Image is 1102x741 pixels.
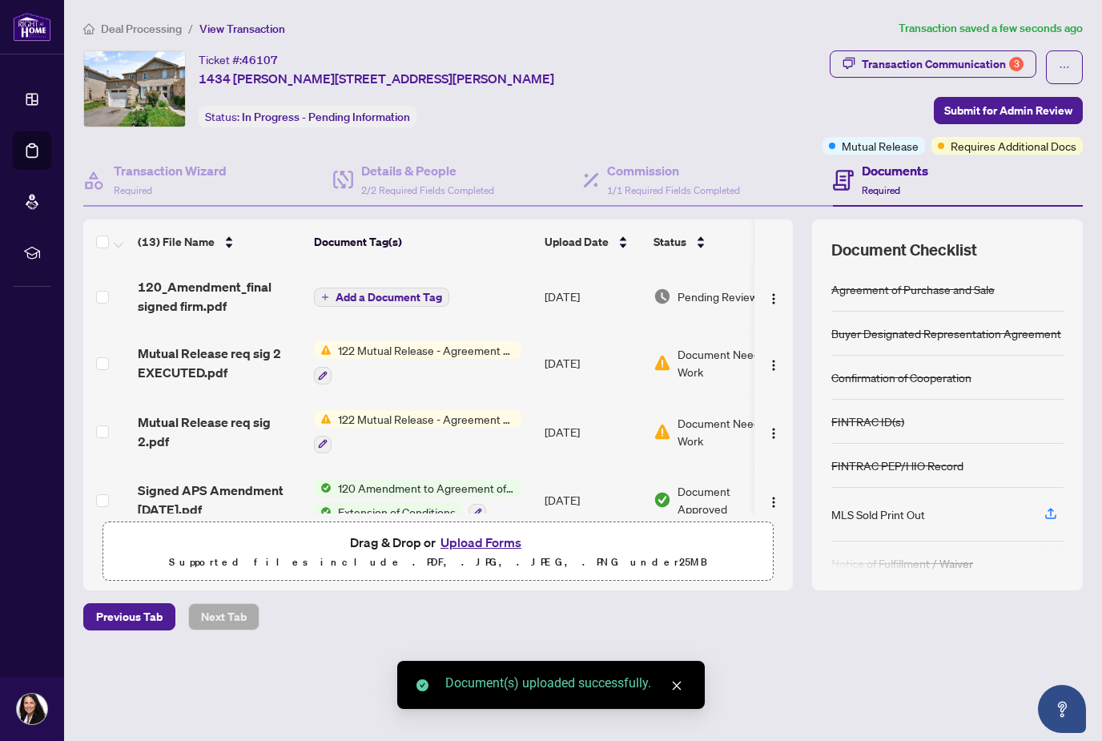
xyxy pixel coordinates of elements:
[678,345,777,381] span: Document Needs Work
[761,284,786,309] button: Logo
[944,98,1072,123] span: Submit for Admin Review
[314,410,332,428] img: Status Icon
[138,277,301,316] span: 120_Amendment_final signed firm.pdf
[188,19,193,38] li: /
[671,680,682,691] span: close
[654,354,671,372] img: Document Status
[831,239,977,261] span: Document Checklist
[336,292,442,303] span: Add a Document Tag
[314,410,521,453] button: Status Icon122 Mutual Release - Agreement of Purchase and Sale
[199,22,285,36] span: View Transaction
[314,479,332,497] img: Status Icon
[96,604,163,630] span: Previous Tab
[678,414,777,449] span: Document Needs Work
[1059,62,1070,73] span: ellipsis
[899,19,1083,38] article: Transaction saved a few seconds ago
[761,350,786,376] button: Logo
[830,50,1036,78] button: Transaction Communication3
[138,233,215,251] span: (13) File Name
[862,161,928,180] h4: Documents
[242,53,278,67] span: 46107
[103,522,773,582] span: Drag & Drop orUpload FormsSupported files include .PDF, .JPG, .JPEG, .PNG under25MB
[761,487,786,513] button: Logo
[761,419,786,445] button: Logo
[607,161,740,180] h4: Commission
[199,69,554,88] span: 1434 [PERSON_NAME][STREET_ADDRESS][PERSON_NAME]
[831,368,971,386] div: Confirmation of Cooperation
[538,219,647,264] th: Upload Date
[332,479,521,497] span: 120 Amendment to Agreement of Purchase and Sale
[114,184,152,196] span: Required
[654,491,671,509] img: Document Status
[1038,685,1086,733] button: Open asap
[862,51,1024,77] div: Transaction Communication
[1009,57,1024,71] div: 3
[84,51,185,127] img: IMG-E12255247_1.jpg
[314,479,521,522] button: Status Icon120 Amendment to Agreement of Purchase and SaleStatus IconExtension of Conditions
[13,12,51,42] img: logo
[101,22,182,36] span: Deal Processing
[767,427,780,440] img: Logo
[314,341,332,359] img: Status Icon
[862,184,900,196] span: Required
[668,677,686,695] a: Close
[83,23,95,34] span: home
[538,264,647,328] td: [DATE]
[416,679,428,691] span: check-circle
[607,184,740,196] span: 1/1 Required Fields Completed
[647,219,783,264] th: Status
[113,553,763,572] p: Supported files include .PDF, .JPG, .JPEG, .PNG under 25 MB
[436,532,526,553] button: Upload Forms
[545,233,609,251] span: Upload Date
[767,496,780,509] img: Logo
[361,184,494,196] span: 2/2 Required Fields Completed
[361,161,494,180] h4: Details & People
[199,106,416,127] div: Status:
[831,324,1061,342] div: Buyer Designated Representation Agreement
[538,397,647,466] td: [DATE]
[83,603,175,630] button: Previous Tab
[314,503,332,521] img: Status Icon
[188,603,259,630] button: Next Tab
[538,466,647,535] td: [DATE]
[654,288,671,305] img: Document Status
[138,344,301,382] span: Mutual Release req sig 2 EXECUTED.pdf
[17,694,47,724] img: Profile Icon
[138,481,301,519] span: Signed APS Amendment [DATE].pdf
[314,288,449,307] button: Add a Document Tag
[138,413,301,451] span: Mutual Release req sig 2.pdf
[538,328,647,397] td: [DATE]
[314,341,521,385] button: Status Icon122 Mutual Release - Agreement of Purchase and Sale
[332,503,462,521] span: Extension of Conditions
[767,359,780,372] img: Logo
[114,161,227,180] h4: Transaction Wizard
[934,97,1083,124] button: Submit for Admin Review
[350,532,526,553] span: Drag & Drop or
[654,233,686,251] span: Status
[445,674,686,693] div: Document(s) uploaded successfully.
[242,110,410,124] span: In Progress - Pending Information
[831,413,904,430] div: FINTRAC ID(s)
[131,219,308,264] th: (13) File Name
[308,219,538,264] th: Document Tag(s)
[654,423,671,441] img: Document Status
[332,410,521,428] span: 122 Mutual Release - Agreement of Purchase and Sale
[321,293,329,301] span: plus
[314,287,449,308] button: Add a Document Tag
[831,505,925,523] div: MLS Sold Print Out
[831,280,995,298] div: Agreement of Purchase and Sale
[767,292,780,305] img: Logo
[831,457,963,474] div: FINTRAC PEP/HIO Record
[332,341,521,359] span: 122 Mutual Release - Agreement of Purchase and Sale
[678,482,777,517] span: Document Approved
[951,137,1076,155] span: Requires Additional Docs
[842,137,919,155] span: Mutual Release
[678,288,758,305] span: Pending Review
[199,50,278,69] div: Ticket #:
